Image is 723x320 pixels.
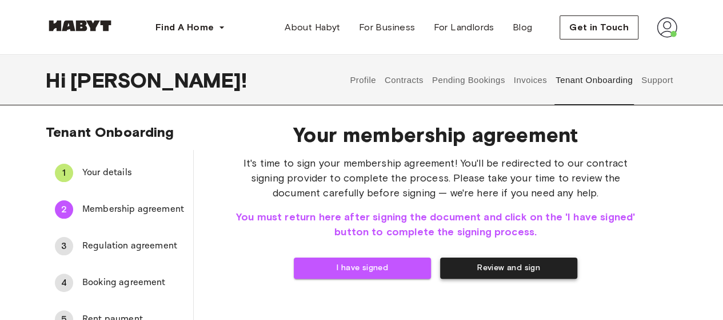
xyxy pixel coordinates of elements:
div: 2 [55,200,73,219]
button: Get in Touch [560,15,638,39]
button: Profile [349,55,378,105]
div: 1 [55,164,73,182]
a: For Business [350,16,425,39]
span: It's time to sign your membership agreement! You'll be redirected to our contract signing provide... [230,156,641,200]
div: 3Regulation agreement [46,232,193,260]
a: For Landlords [424,16,503,39]
span: About Habyt [285,21,340,34]
span: Find A Home [155,21,214,34]
div: 4Booking agreement [46,269,193,297]
span: For Landlords [433,21,494,34]
span: You must return here after signing the document and click on the 'I have signed' button to comple... [230,210,641,239]
span: Membership agreement [82,203,184,216]
span: Your details [82,166,184,180]
span: For Business [359,21,416,34]
img: Habyt [46,20,114,31]
button: I have signed [294,258,431,279]
button: Pending Bookings [430,55,506,105]
div: 1Your details [46,159,193,187]
span: Get in Touch [569,21,629,34]
button: Support [640,55,674,105]
button: Tenant Onboarding [554,55,634,105]
button: Contracts [383,55,425,105]
div: 2Membership agreement [46,196,193,223]
span: Tenant Onboarding [46,124,174,140]
span: [PERSON_NAME] ! [70,68,247,92]
div: 4 [55,274,73,292]
span: Booking agreement [82,276,184,290]
button: Find A Home [146,16,234,39]
a: Blog [504,16,542,39]
img: avatar [657,17,677,38]
div: user profile tabs [346,55,677,105]
a: About Habyt [275,16,349,39]
span: Regulation agreement [82,239,184,253]
span: Your membership agreement [230,123,641,147]
div: 3 [55,237,73,255]
button: Invoices [512,55,548,105]
span: Hi [46,68,70,92]
button: Review and sign [440,258,577,279]
span: Blog [513,21,533,34]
